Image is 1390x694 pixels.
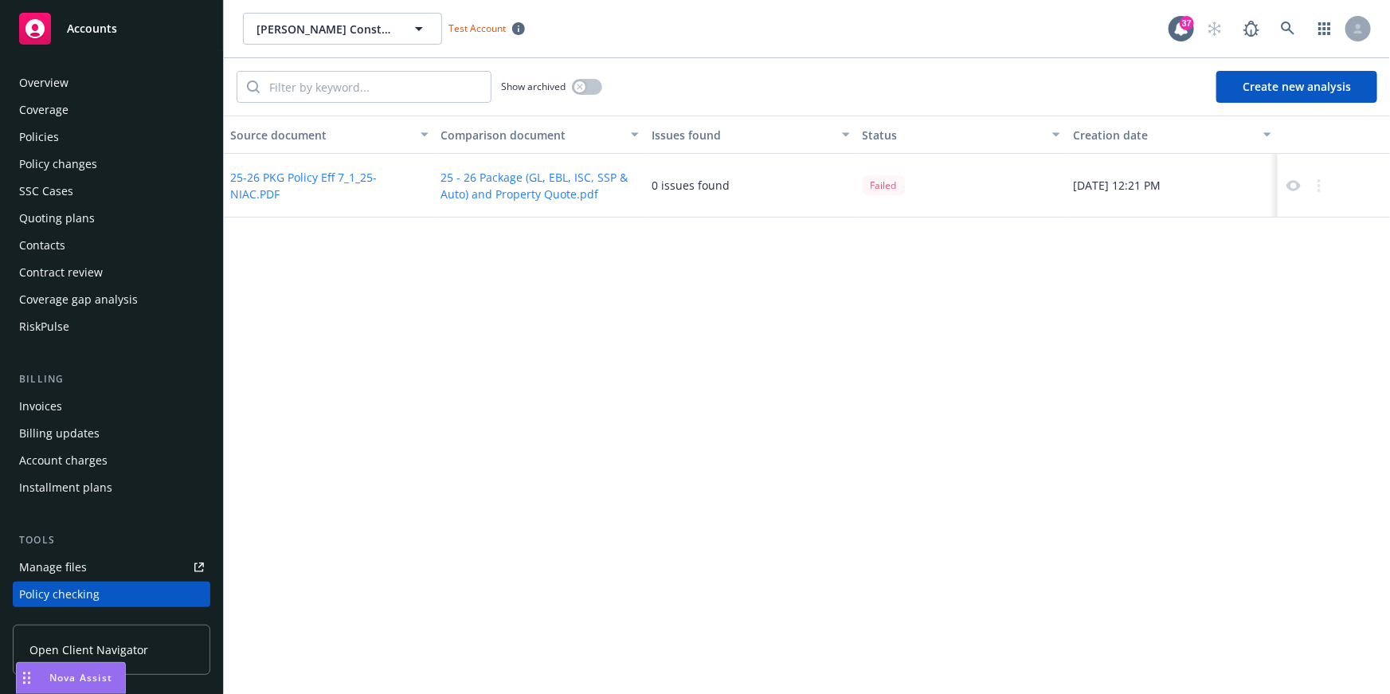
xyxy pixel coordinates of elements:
[13,532,210,548] div: Tools
[13,421,210,446] a: Billing updates
[29,641,148,658] span: Open Client Navigator
[19,97,69,123] div: Coverage
[442,20,531,37] span: Test Account
[13,124,210,150] a: Policies
[247,80,260,93] svg: Search
[1309,13,1341,45] a: Switch app
[1067,154,1278,218] div: [DATE] 12:21 PM
[260,72,491,102] input: Filter by keyword...
[19,206,95,231] div: Quoting plans
[13,314,210,339] a: RiskPulse
[19,260,103,285] div: Contract review
[13,609,210,634] a: Manage exposures
[1199,13,1231,45] a: Start snowing
[19,475,112,500] div: Installment plans
[243,13,442,45] button: [PERSON_NAME] Construction
[19,421,100,446] div: Billing updates
[448,22,506,35] span: Test Account
[19,394,62,419] div: Invoices
[863,127,1043,143] div: Status
[230,127,411,143] div: Source document
[856,116,1067,154] button: Status
[230,169,429,202] button: 25-26 PKG Policy Eff 7_1_25- NIAC.PDF
[1073,127,1254,143] div: Creation date
[13,70,210,96] a: Overview
[435,116,646,154] button: Comparison document
[863,175,905,195] div: Failed
[19,555,87,580] div: Manage files
[1235,13,1267,45] a: Report a Bug
[19,287,138,312] div: Coverage gap analysis
[13,178,210,204] a: SSC Cases
[19,70,69,96] div: Overview
[13,287,210,312] a: Coverage gap analysis
[13,260,210,285] a: Contract review
[13,206,210,231] a: Quoting plans
[13,555,210,580] a: Manage files
[16,662,126,694] button: Nova Assist
[1067,116,1278,154] button: Creation date
[441,169,640,202] button: 25 - 26 Package (GL, EBL, ISC, SSP & Auto) and Property Quote.pdf
[67,22,117,35] span: Accounts
[13,582,210,607] a: Policy checking
[13,371,210,387] div: Billing
[1180,16,1194,30] div: 37
[256,21,394,37] span: [PERSON_NAME] Construction
[19,151,97,177] div: Policy changes
[13,151,210,177] a: Policy changes
[441,127,622,143] div: Comparison document
[19,609,120,634] div: Manage exposures
[13,97,210,123] a: Coverage
[1216,71,1377,103] button: Create new analysis
[645,116,856,154] button: Issues found
[19,582,100,607] div: Policy checking
[19,314,69,339] div: RiskPulse
[13,6,210,51] a: Accounts
[19,178,73,204] div: SSC Cases
[13,475,210,500] a: Installment plans
[1272,13,1304,45] a: Search
[49,671,112,684] span: Nova Assist
[17,663,37,693] div: Drag to move
[224,116,435,154] button: Source document
[652,177,730,194] div: 0 issues found
[19,233,65,258] div: Contacts
[501,80,566,93] span: Show archived
[652,127,832,143] div: Issues found
[19,124,59,150] div: Policies
[13,233,210,258] a: Contacts
[19,448,108,473] div: Account charges
[13,394,210,419] a: Invoices
[13,448,210,473] a: Account charges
